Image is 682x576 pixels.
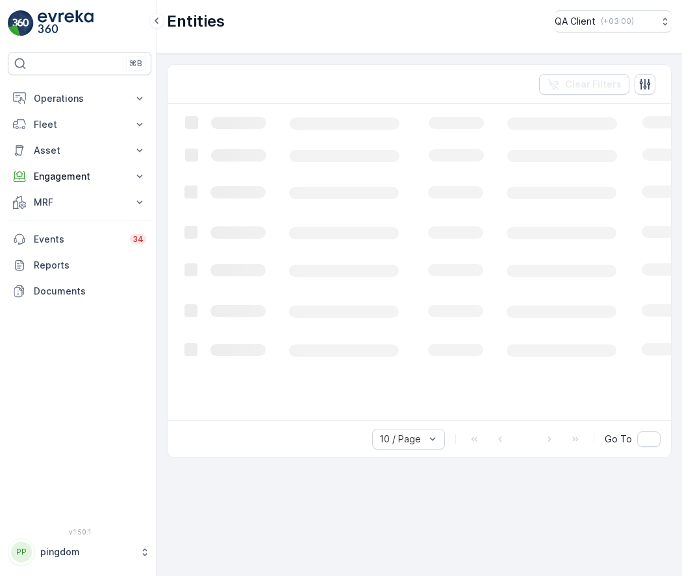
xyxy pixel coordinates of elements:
[129,58,142,69] p: ⌘B
[555,15,596,28] p: QA Client
[34,233,122,246] p: Events
[8,252,151,278] a: Reports
[8,10,34,36] img: logo
[34,259,146,272] p: Reports
[11,542,32,562] div: PP
[555,10,672,32] button: QA Client(+03:00)
[601,16,634,27] p: ( +03:00 )
[167,11,225,32] p: Entities
[565,78,622,91] p: Clear Filters
[8,538,151,566] button: PPpingdom
[133,234,144,245] p: 34
[8,528,151,536] span: v 1.50.1
[605,433,632,446] span: Go To
[34,118,125,131] p: Fleet
[8,163,151,189] button: Engagement
[34,196,125,209] p: MRF
[34,170,125,183] p: Engagement
[38,10,94,36] img: logo_light-DOdMpM7g.png
[34,144,125,157] p: Asset
[8,112,151,138] button: Fleet
[8,189,151,215] button: MRF
[8,138,151,163] button: Asset
[539,74,629,95] button: Clear Filters
[8,86,151,112] button: Operations
[8,226,151,252] a: Events34
[34,285,146,298] p: Documents
[34,92,125,105] p: Operations
[40,546,133,558] p: pingdom
[8,278,151,304] a: Documents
